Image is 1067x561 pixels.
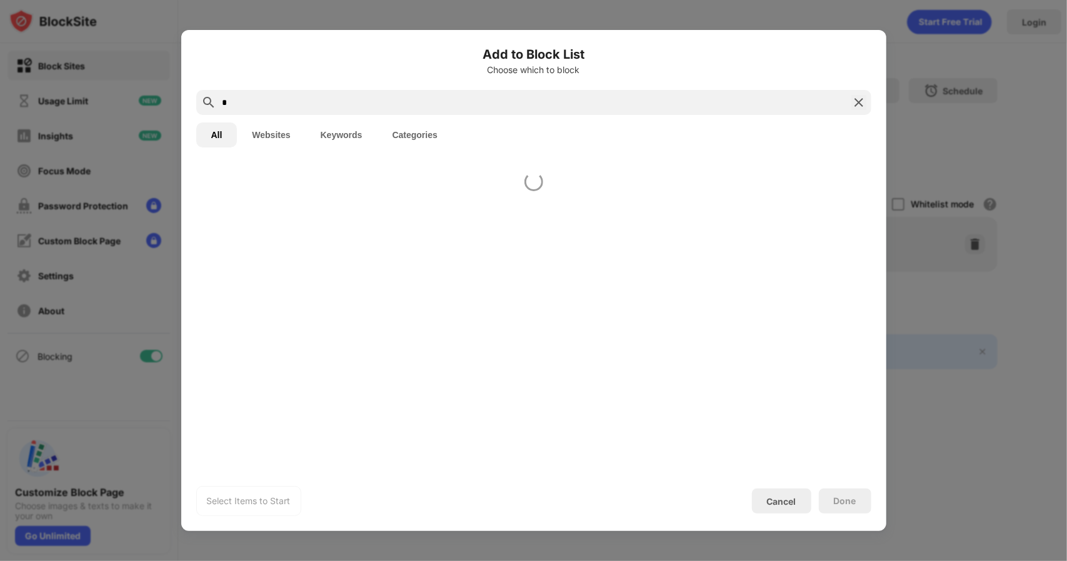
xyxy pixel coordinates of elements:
[767,496,796,507] div: Cancel
[834,496,856,506] div: Done
[237,122,305,147] button: Websites
[207,495,291,507] div: Select Items to Start
[196,122,238,147] button: All
[851,95,866,110] img: search-close
[306,122,378,147] button: Keywords
[378,122,453,147] button: Categories
[196,65,871,75] div: Choose which to block
[201,95,216,110] img: search.svg
[196,45,871,64] h6: Add to Block List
